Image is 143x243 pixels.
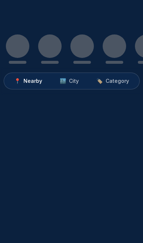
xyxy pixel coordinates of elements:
[96,77,103,85] span: 🏷️
[88,74,138,88] button: 🏷️Category
[60,77,66,85] span: 🏙️
[69,77,79,85] span: City
[14,77,21,85] span: 📍
[51,74,88,88] button: 🏙️City
[5,74,51,88] button: 📍Nearby
[23,77,42,85] span: Nearby
[106,77,129,85] span: Category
